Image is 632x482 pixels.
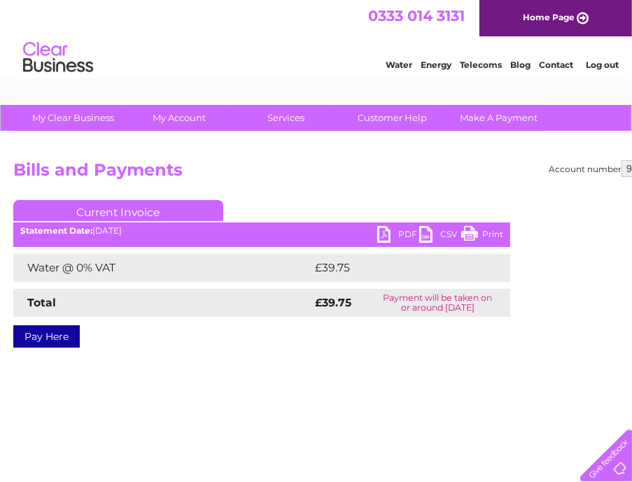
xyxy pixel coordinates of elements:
[441,105,556,131] a: Make A Payment
[122,105,237,131] a: My Account
[13,226,510,236] div: [DATE]
[335,105,450,131] a: Customer Help
[460,59,502,70] a: Telecoms
[419,226,461,246] a: CSV
[15,105,131,131] a: My Clear Business
[365,289,510,317] td: Payment will be taken on or around [DATE]
[386,59,412,70] a: Water
[13,325,80,348] a: Pay Here
[13,200,223,221] a: Current Invoice
[20,225,92,236] b: Statement Date:
[377,226,419,246] a: PDF
[421,59,451,70] a: Energy
[586,59,619,70] a: Log out
[311,254,482,282] td: £39.75
[368,7,465,24] a: 0333 014 3131
[539,59,573,70] a: Contact
[315,296,351,309] strong: £39.75
[461,226,503,246] a: Print
[22,36,94,79] img: logo.png
[13,254,311,282] td: Water @ 0% VAT
[228,105,344,131] a: Services
[27,296,56,309] strong: Total
[510,59,531,70] a: Blog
